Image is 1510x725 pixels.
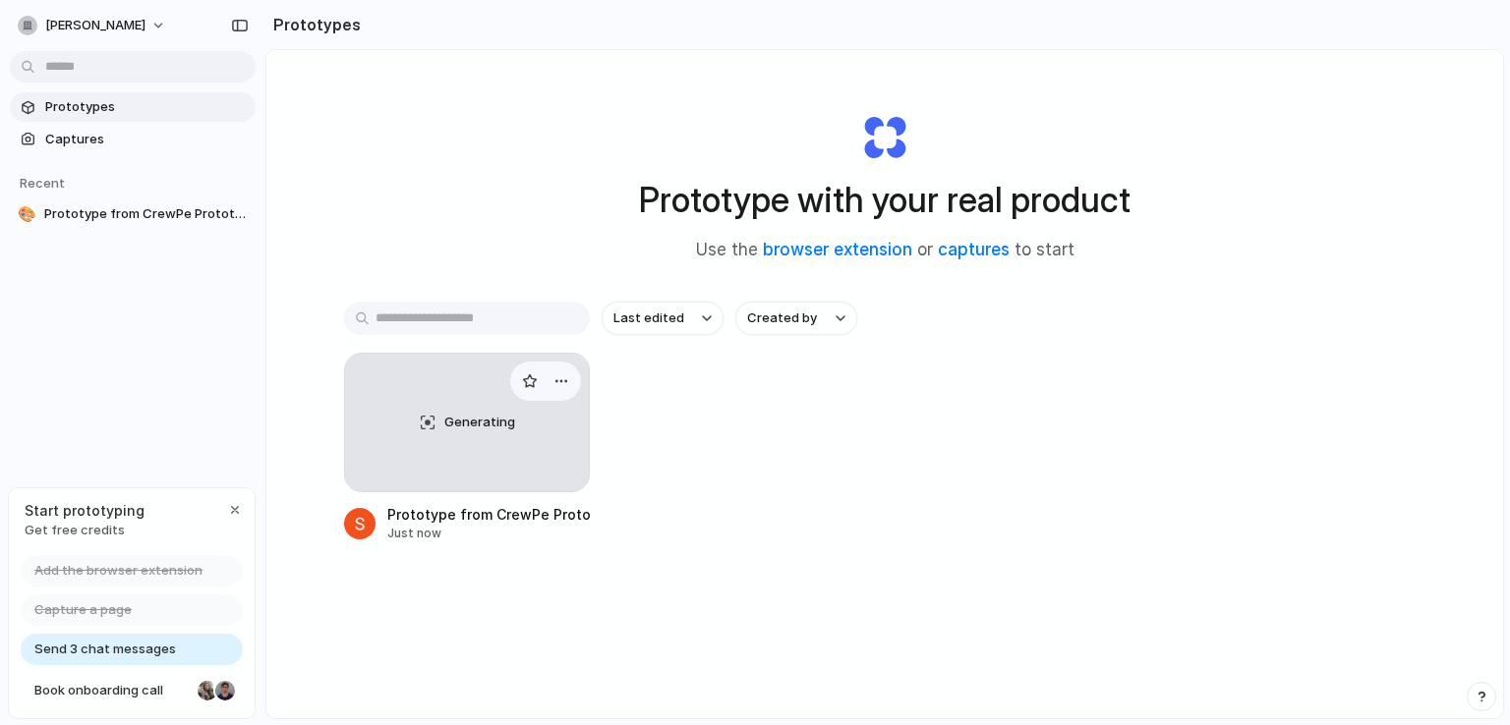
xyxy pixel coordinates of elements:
[213,679,237,702] div: Christian Iacullo
[10,199,256,229] a: 🎨Prototype from CrewPe Prototyper
[21,675,243,706] a: Book onboarding call
[696,238,1074,263] span: Use the or to start
[25,500,145,521] span: Start prototyping
[735,302,857,335] button: Created by
[34,561,203,581] span: Add the browser extension
[20,175,65,191] span: Recent
[196,679,219,702] div: Nicole Kubica
[938,240,1010,259] a: captures
[265,13,361,36] h2: Prototypes
[44,204,248,224] span: Prototype from CrewPe Prototyper
[747,308,817,328] span: Created by
[10,92,256,122] a: Prototypes
[45,130,248,149] span: Captures
[45,97,248,117] span: Prototypes
[387,504,590,525] div: Prototype from CrewPe Prototyper
[387,525,590,542] div: Just now
[763,240,912,259] a: browser extension
[34,640,176,659] span: Send 3 chat messages
[18,204,36,224] div: 🎨
[10,125,256,154] a: Captures
[613,308,684,328] span: Last edited
[344,353,590,542] a: GeneratingPrototype from CrewPe PrototyperJust now
[639,174,1131,226] h1: Prototype with your real product
[25,521,145,540] span: Get free credits
[45,16,145,35] span: [PERSON_NAME]
[34,600,132,620] span: Capture a page
[10,10,176,41] button: [PERSON_NAME]
[34,681,190,700] span: Book onboarding call
[602,302,724,335] button: Last edited
[444,413,515,432] span: Generating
